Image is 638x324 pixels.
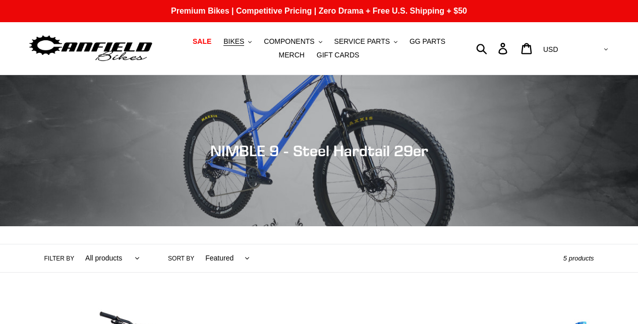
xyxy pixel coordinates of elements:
[210,142,428,160] span: NIMBLE 9 - Steel Hardtail 29er
[312,48,365,62] a: GIFT CARDS
[563,254,594,262] span: 5 products
[404,35,450,48] a: GG PARTS
[193,37,211,46] span: SALE
[274,48,310,62] a: MERCH
[317,51,360,59] span: GIFT CARDS
[28,33,154,64] img: Canfield Bikes
[218,35,257,48] button: BIKES
[259,35,327,48] button: COMPONENTS
[264,37,314,46] span: COMPONENTS
[334,37,390,46] span: SERVICE PARTS
[279,51,305,59] span: MERCH
[188,35,216,48] a: SALE
[410,37,445,46] span: GG PARTS
[168,254,194,263] label: Sort by
[44,254,75,263] label: Filter by
[223,37,244,46] span: BIKES
[329,35,402,48] button: SERVICE PARTS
